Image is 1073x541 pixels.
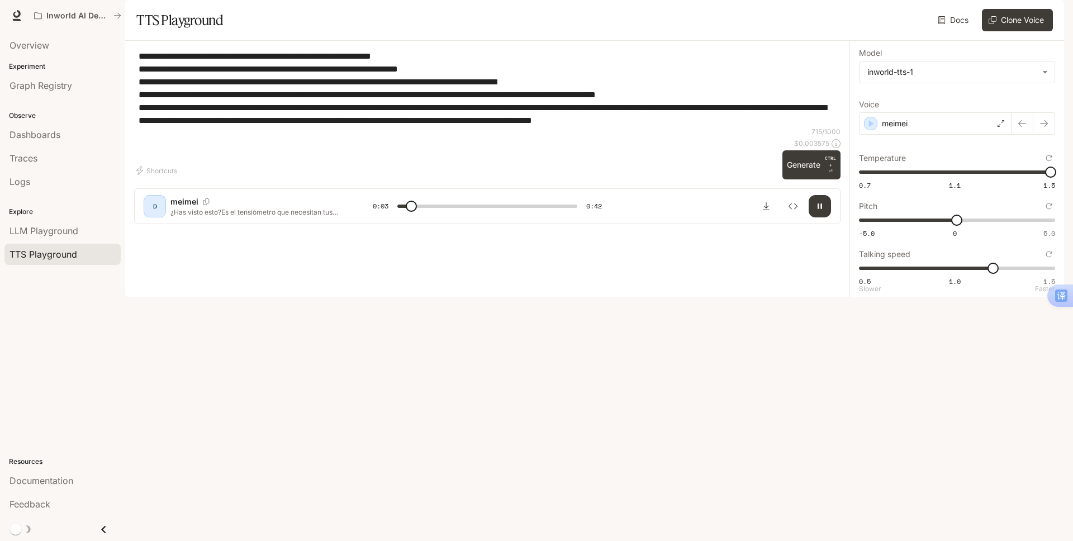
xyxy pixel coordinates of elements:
span: 0.7 [859,181,871,190]
p: ¿Has visto esto?Es el tensiómetro que necesitan tus padres o abuelos. Colócalo en la muñeca y pul... [170,207,346,217]
a: Docs [936,9,973,31]
button: GenerateCTRL +⏎ [782,150,841,179]
button: Reset to default [1043,248,1055,260]
div: D [146,197,164,215]
p: CTRL + [825,155,836,168]
span: 0.5 [859,277,871,286]
span: 1.5 [1043,277,1055,286]
p: meimei [882,118,908,129]
h1: TTS Playground [136,9,223,31]
p: meimei [170,196,198,207]
button: Copy Voice ID [198,198,214,205]
button: Download audio [755,195,777,217]
button: Reset to default [1043,152,1055,164]
p: 715 / 1000 [811,127,841,136]
button: Reset to default [1043,200,1055,212]
p: Temperature [859,154,906,162]
span: 1.1 [949,181,961,190]
button: Clone Voice [982,9,1053,31]
p: Slower [859,286,881,292]
span: 0:42 [586,201,602,212]
span: 0 [953,229,957,238]
span: -5.0 [859,229,875,238]
button: Shortcuts [134,162,182,179]
button: All workspaces [29,4,126,27]
p: Talking speed [859,250,910,258]
span: 1.5 [1043,181,1055,190]
p: Faster [1035,286,1055,292]
p: Inworld AI Demos [46,11,109,21]
span: 5.0 [1043,229,1055,238]
span: 0:03 [373,201,388,212]
div: inworld-tts-1 [867,67,1037,78]
p: Voice [859,101,879,108]
span: 1.0 [949,277,961,286]
p: ⏎ [825,155,836,175]
p: Model [859,49,882,57]
p: Pitch [859,202,877,210]
div: inworld-tts-1 [860,61,1055,83]
button: Inspect [782,195,804,217]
